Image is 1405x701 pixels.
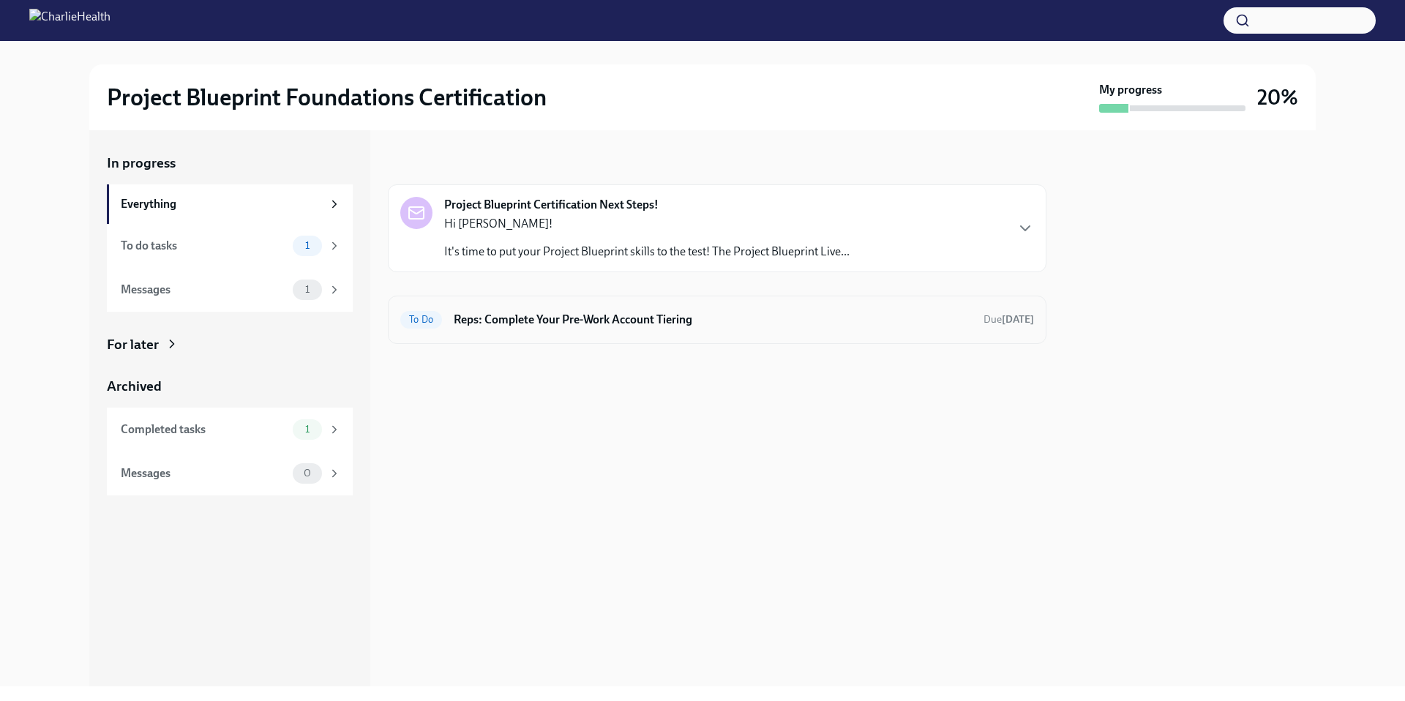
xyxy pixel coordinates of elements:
[107,451,353,495] a: Messages0
[400,308,1034,331] a: To DoReps: Complete Your Pre-Work Account TieringDue[DATE]
[29,9,110,32] img: CharlieHealth
[295,468,320,479] span: 0
[107,408,353,451] a: Completed tasks1
[107,335,159,354] div: For later
[1099,82,1162,98] strong: My progress
[444,216,850,232] p: Hi [PERSON_NAME]!
[107,377,353,396] a: Archived
[444,197,659,213] strong: Project Blueprint Certification Next Steps!
[983,313,1034,326] span: Due
[107,268,353,312] a: Messages1
[121,465,287,481] div: Messages
[388,154,457,173] div: In progress
[296,284,318,295] span: 1
[121,282,287,298] div: Messages
[121,421,287,438] div: Completed tasks
[444,244,850,260] p: It's time to put your Project Blueprint skills to the test! The Project Blueprint Live...
[1002,313,1034,326] strong: [DATE]
[454,312,972,328] h6: Reps: Complete Your Pre-Work Account Tiering
[107,184,353,224] a: Everything
[296,424,318,435] span: 1
[107,83,547,112] h2: Project Blueprint Foundations Certification
[983,312,1034,326] span: September 8th, 2025 09:00
[296,240,318,251] span: 1
[121,238,287,254] div: To do tasks
[107,335,353,354] a: For later
[107,224,353,268] a: To do tasks1
[1257,84,1298,110] h3: 20%
[400,314,442,325] span: To Do
[121,196,322,212] div: Everything
[107,154,353,173] a: In progress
